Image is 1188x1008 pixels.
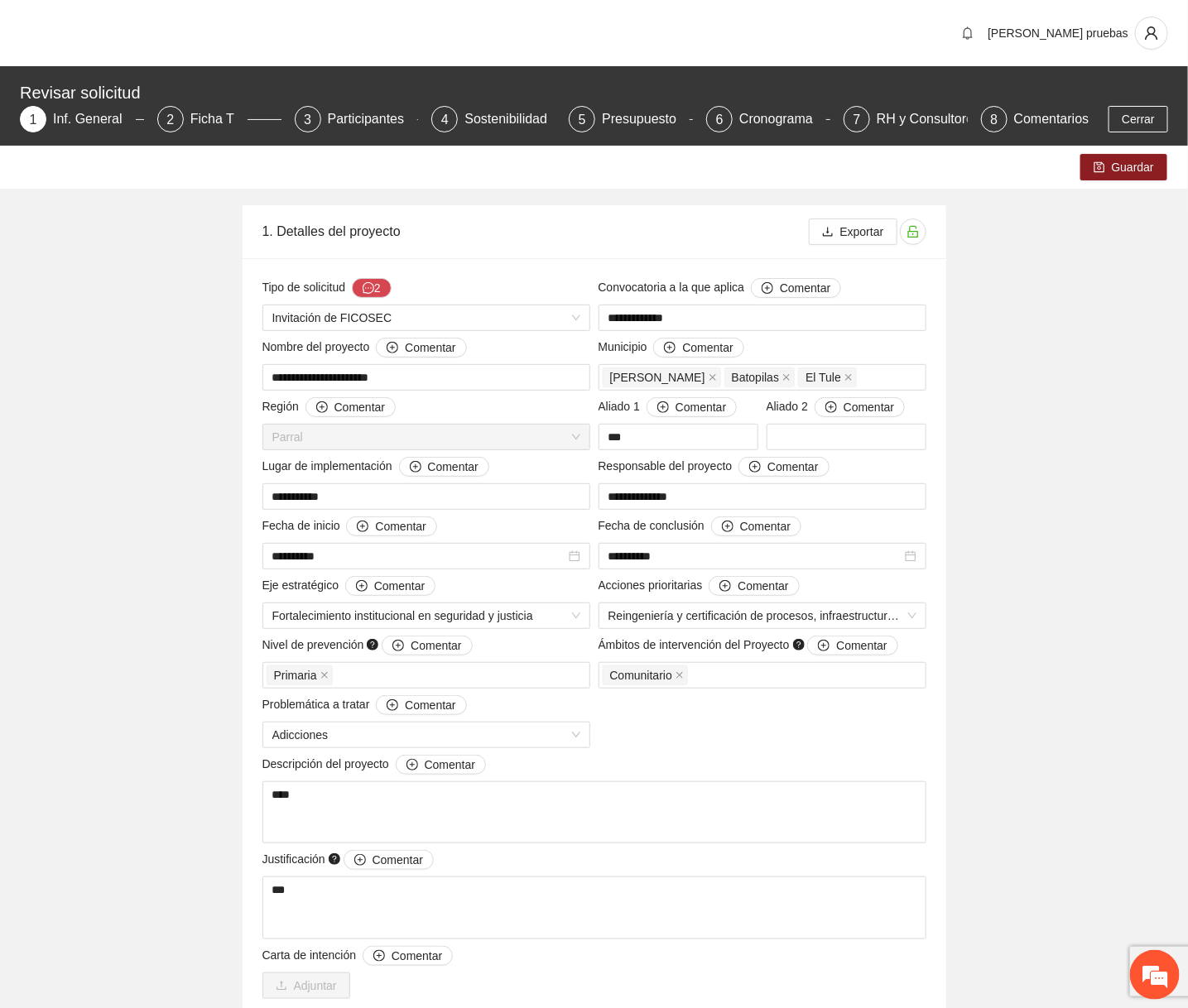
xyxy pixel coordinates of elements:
span: unlock [901,225,926,238]
button: Nombre del proyecto [376,338,466,358]
span: plus-circle [387,699,398,713]
button: saveGuardar [1080,154,1167,180]
span: 2 [166,113,174,127]
span: Comentar [844,398,894,416]
div: Presupuesto [602,106,690,132]
span: Responsable del proyecto [599,457,830,477]
span: user [1136,26,1167,41]
div: 6Cronograma [706,106,830,132]
div: 3Participantes [295,106,419,132]
span: Primaria [267,665,333,685]
span: plus-circle [749,461,761,474]
span: Comentar [425,756,475,774]
span: 4 [441,113,449,127]
button: bell [955,20,981,46]
button: Acciones prioritarias [709,576,799,596]
span: Fortalecimiento institucional en seguridad y justicia [272,603,580,628]
span: plus-circle [373,950,385,963]
button: Tipo de solicitud [352,278,392,298]
div: Minimizar ventana de chat en vivo [272,8,311,48]
span: Justificación [262,850,435,870]
span: Batopilas [724,367,796,387]
span: Batopilas [732,368,780,386]
span: plus-circle [818,640,830,653]
div: Inf. General [53,106,136,132]
span: Municipio [599,338,744,358]
span: Comentar [405,338,455,357]
span: Cerrar [1122,110,1155,128]
span: Problemática a tratar [262,695,467,715]
span: Aliado 2 [767,397,906,417]
span: Invitación de FICOSEC [272,305,580,330]
span: 5 [579,113,586,127]
span: Lugar de implementación [262,457,489,477]
span: uploadAdjuntar [262,979,350,992]
button: Fecha de inicio [346,516,436,536]
button: Justificación question-circle [344,850,434,870]
span: 1 [30,113,37,127]
span: plus-circle [392,640,404,653]
button: Eje estratégico [345,576,435,596]
button: Fecha de conclusión [711,516,801,536]
button: user [1135,17,1168,50]
span: Parral [272,425,580,449]
span: Comentar [836,636,887,655]
span: plus-circle [719,580,731,593]
span: El Tule [798,367,857,387]
span: message [363,282,374,295]
span: Primaria [274,666,317,684]
span: plus-circle [664,342,676,355]
button: Descripción del proyecto [396,755,486,775]
span: Descripción del proyecto [262,755,487,775]
div: Comentarios [1014,106,1089,132]
span: Nivel de prevención [262,636,473,655]
span: question-circle [793,639,805,650]
span: Eje estratégico [262,576,436,596]
span: close [844,373,853,382]
span: Estamos en línea. [96,221,228,388]
div: 7RH y Consultores [844,106,968,132]
span: 7 [854,113,861,127]
span: 6 [716,113,724,127]
span: plus-circle [657,401,669,415]
span: close [782,373,791,382]
span: Ámbitos de intervención del Proyecto [599,636,898,655]
div: Chatee con nosotros ahora [86,84,278,106]
span: Tipo de solicitud [262,278,392,298]
button: Problemática a tratar [376,695,466,715]
span: 3 [304,113,311,127]
span: plus-circle [762,282,773,295]
span: Comentar [334,398,385,416]
div: 5Presupuesto [569,106,693,132]
span: save [1094,161,1105,175]
span: Comunitario [610,666,672,684]
span: [PERSON_NAME] [610,368,705,386]
span: plus-circle [316,401,328,415]
span: plus-circle [354,854,366,867]
button: Nivel de prevención question-circle [382,636,472,655]
button: Municipio [653,338,743,358]
span: close [320,671,329,679]
span: close [709,373,717,382]
span: Fecha de conclusión [599,516,802,536]
span: Comunitario [603,665,688,685]
div: 8Comentarios [981,106,1089,132]
span: Comentar [405,696,455,714]
div: RH y Consultores [877,106,993,132]
span: Comentar [740,517,791,535]
span: question-circle [367,639,378,650]
span: Comentar [676,398,726,416]
span: Fecha de inicio [262,516,437,536]
div: 1. Detalles del proyecto [262,208,809,255]
button: uploadAdjuntar [262,972,350,999]
span: plus-circle [410,461,421,474]
div: Revisar solicitud [20,79,1158,106]
button: Región [305,397,396,417]
span: close [676,671,684,679]
span: Convocatoria a la que aplica [599,278,842,298]
span: Comentar [738,577,788,595]
span: Comentar [374,577,425,595]
button: Carta de intención [363,946,453,966]
span: plus-circle [357,521,368,534]
span: Comentar [375,517,426,535]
